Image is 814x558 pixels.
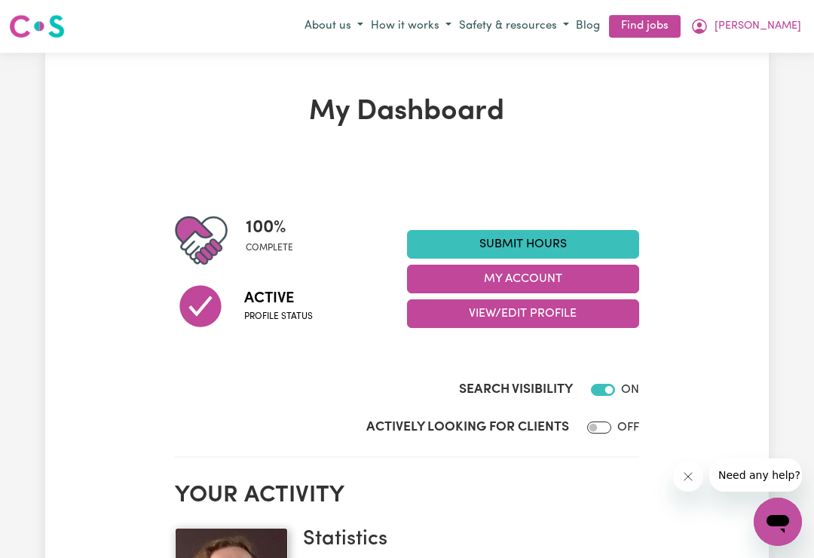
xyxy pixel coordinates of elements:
[407,265,639,293] button: My Account
[244,310,313,323] span: Profile status
[715,18,801,35] span: [PERSON_NAME]
[366,418,569,437] label: Actively Looking for Clients
[609,15,681,38] a: Find jobs
[175,482,639,510] h2: Your activity
[617,422,639,434] span: OFF
[9,9,65,44] a: Careseekers logo
[175,95,639,130] h1: My Dashboard
[455,14,573,39] button: Safety & resources
[303,528,627,553] h3: Statistics
[687,14,805,39] button: My Account
[573,15,603,38] a: Blog
[9,13,65,40] img: Careseekers logo
[709,458,802,492] iframe: Message from company
[407,230,639,259] a: Submit Hours
[244,287,313,310] span: Active
[246,214,293,241] span: 100 %
[407,299,639,328] button: View/Edit Profile
[621,384,639,396] span: ON
[459,380,573,400] label: Search Visibility
[367,14,455,39] button: How it works
[301,14,367,39] button: About us
[673,461,703,492] iframe: Close message
[754,498,802,546] iframe: Button to launch messaging window
[246,241,293,255] span: complete
[246,214,305,267] div: Profile completeness: 100%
